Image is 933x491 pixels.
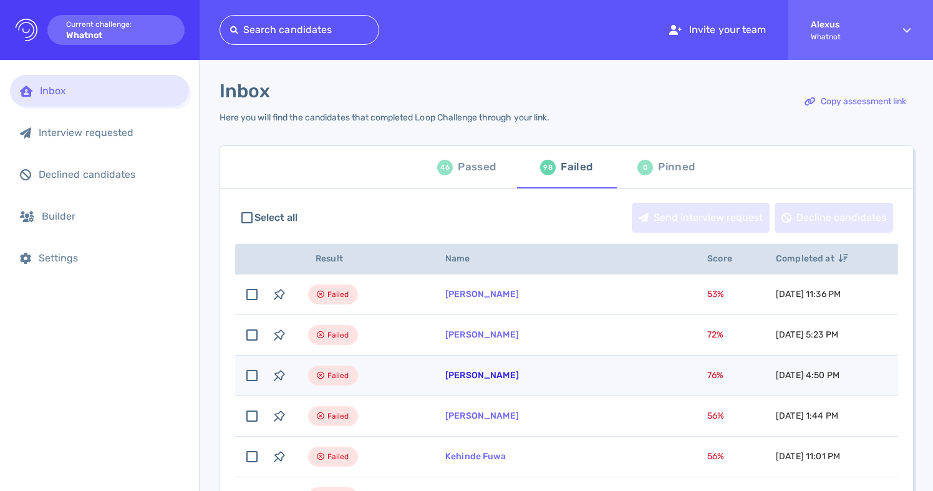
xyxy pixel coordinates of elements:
[707,289,724,299] span: 53 %
[776,411,838,421] span: [DATE] 1:44 PM
[707,253,746,264] span: Score
[637,160,653,175] div: 0
[776,289,841,299] span: [DATE] 11:36 PM
[445,289,519,299] a: [PERSON_NAME]
[254,210,298,225] span: Select all
[776,451,840,462] span: [DATE] 11:01 PM
[42,210,179,222] div: Builder
[707,370,723,381] span: 76 %
[707,451,724,462] span: 56 %
[798,87,913,117] button: Copy assessment link
[798,87,912,116] div: Copy assessment link
[39,252,179,264] div: Settings
[540,160,556,175] div: 98
[445,451,506,462] a: Kehinde Fuwa
[445,329,519,340] a: [PERSON_NAME]
[458,158,496,177] div: Passed
[658,158,695,177] div: Pinned
[707,329,723,340] span: 72 %
[327,409,349,424] span: Failed
[632,203,769,232] div: Send interview request
[776,370,839,381] span: [DATE] 4:50 PM
[445,370,519,381] a: [PERSON_NAME]
[445,411,519,421] a: [PERSON_NAME]
[811,32,881,41] span: Whatnot
[220,112,549,123] div: Here you will find the candidates that completed Loop Challenge through your link.
[811,19,881,30] strong: Alexus
[776,253,848,264] span: Completed at
[775,203,892,232] div: Decline candidates
[561,158,592,177] div: Failed
[632,203,770,233] button: Send interview request
[707,411,724,421] span: 56 %
[327,449,349,464] span: Failed
[327,328,349,343] span: Failed
[445,253,484,264] span: Name
[776,329,838,340] span: [DATE] 5:23 PM
[40,85,179,97] div: Inbox
[437,160,453,175] div: 46
[293,244,430,275] th: Result
[327,368,349,383] span: Failed
[39,127,179,139] div: Interview requested
[220,80,270,102] h1: Inbox
[775,203,893,233] button: Decline candidates
[327,287,349,302] span: Failed
[39,168,179,180] div: Declined candidates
